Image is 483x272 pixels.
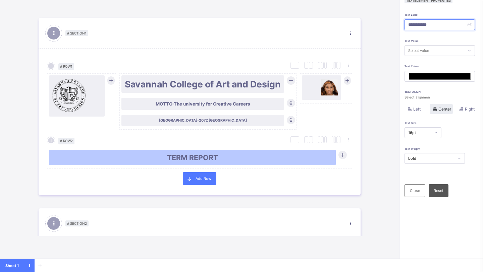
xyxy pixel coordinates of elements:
img: Logo [52,79,86,112]
span: Text Weight [405,147,420,150]
div: Select value [408,45,429,56]
div: # Section1 # Row1 LogoSavannah College of Art and DesignMOTTO:The university for Creative Careers... [39,11,361,202]
span: Right [465,107,475,112]
span: # Row 2 [58,138,74,144]
span: Select alignmen [405,95,478,99]
div: 16pt [408,130,431,135]
span: Close [410,188,420,193]
span: Reset [434,188,443,193]
span: Center [438,107,451,112]
img: Logo [321,79,338,95]
span: # Section 2 [65,220,89,226]
span: Text Colour [405,65,420,68]
span: Add Row [196,176,211,181]
span: [GEOGRAPHIC_DATA]-2072 [GEOGRAPHIC_DATA] [125,118,281,123]
span: Text Label [405,13,418,16]
span: Text Value [405,39,419,43]
span: # Row 1 [58,63,74,70]
div: bold [408,156,454,161]
span: Text Size [405,121,417,125]
span: Savannah College of Art and Design [125,79,281,89]
span: Left [413,107,421,112]
span: MOTTO: The university for Creative Careers [125,101,281,107]
span: # Section 1 [65,30,88,36]
span: Text Align [405,90,478,93]
span: TERM REPORT [52,153,332,162]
